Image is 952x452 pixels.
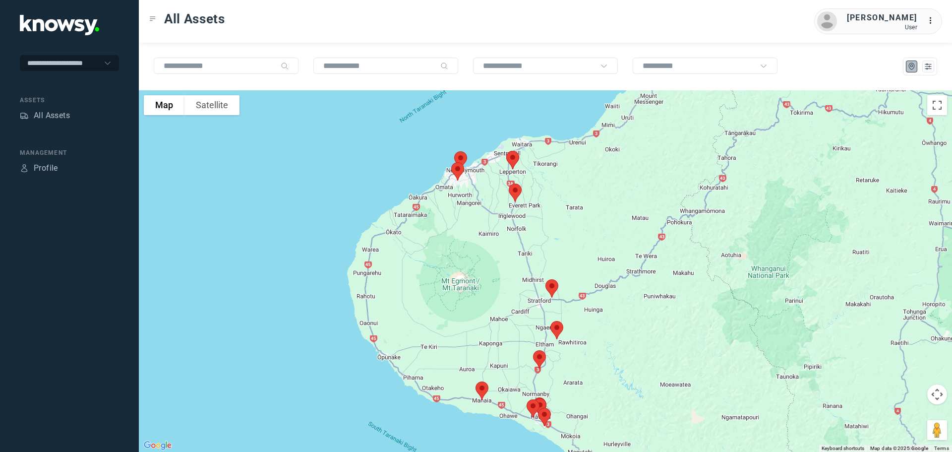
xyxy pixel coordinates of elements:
[20,110,70,122] a: AssetsAll Assets
[281,62,289,70] div: Search
[20,162,58,174] a: ProfileProfile
[907,62,916,71] div: Map
[822,445,864,452] button: Keyboard shortcuts
[20,164,29,173] div: Profile
[149,15,156,22] div: Toggle Menu
[20,148,119,157] div: Management
[927,95,947,115] button: Toggle fullscreen view
[847,24,917,31] div: User
[927,15,939,28] div: :
[927,385,947,404] button: Map camera controls
[927,15,939,27] div: :
[144,95,184,115] button: Show street map
[164,10,225,28] span: All Assets
[870,446,928,451] span: Map data ©2025 Google
[20,111,29,120] div: Assets
[817,11,837,31] img: avatar.png
[847,12,917,24] div: [PERSON_NAME]
[34,162,58,174] div: Profile
[924,62,933,71] div: List
[20,96,119,105] div: Assets
[20,15,99,35] img: Application Logo
[184,95,239,115] button: Show satellite imagery
[934,446,949,451] a: Terms (opens in new tab)
[34,110,70,122] div: All Assets
[927,420,947,440] button: Drag Pegman onto the map to open Street View
[141,439,174,452] a: Open this area in Google Maps (opens a new window)
[141,439,174,452] img: Google
[440,62,448,70] div: Search
[928,17,938,24] tspan: ...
